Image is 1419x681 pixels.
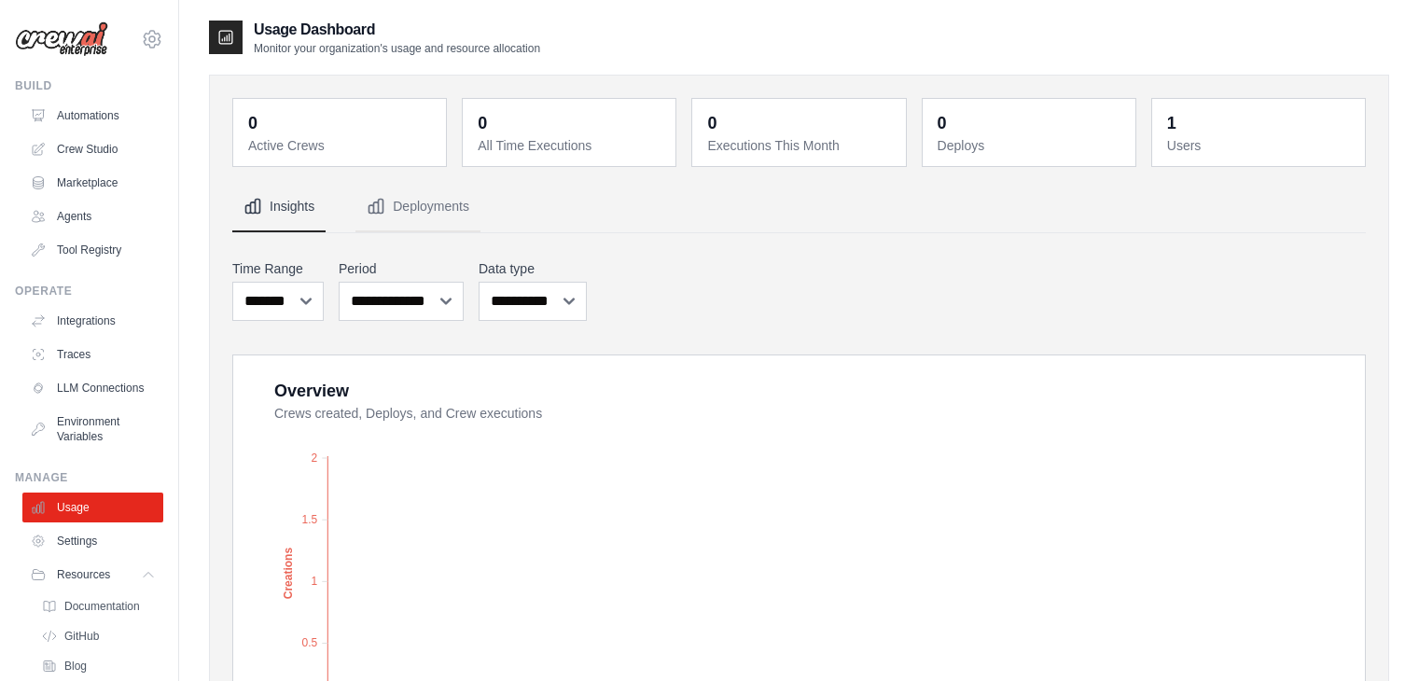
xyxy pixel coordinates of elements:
[1167,110,1176,136] div: 1
[478,110,487,136] div: 0
[248,110,257,136] div: 0
[339,259,464,278] label: Period
[22,134,163,164] a: Crew Studio
[282,548,295,600] text: Creations
[34,653,163,679] a: Blog
[22,202,163,231] a: Agents
[34,623,163,649] a: GitHub
[302,636,318,649] tspan: 0.5
[22,168,163,198] a: Marketplace
[22,340,163,369] a: Traces
[22,526,163,556] a: Settings
[707,136,894,155] dt: Executions This Month
[274,404,1342,423] dt: Crews created, Deploys, and Crew executions
[478,136,664,155] dt: All Time Executions
[479,259,587,278] label: Data type
[22,407,163,452] a: Environment Variables
[22,493,163,522] a: Usage
[22,560,163,590] button: Resources
[302,513,318,526] tspan: 1.5
[248,136,435,155] dt: Active Crews
[274,378,349,404] div: Overview
[64,629,99,644] span: GitHub
[232,259,324,278] label: Time Range
[1167,136,1354,155] dt: Users
[22,306,163,336] a: Integrations
[34,593,163,619] a: Documentation
[355,182,480,232] button: Deployments
[254,19,540,41] h2: Usage Dashboard
[938,110,947,136] div: 0
[938,136,1124,155] dt: Deploys
[312,575,318,588] tspan: 1
[22,235,163,265] a: Tool Registry
[15,21,108,57] img: Logo
[312,452,318,465] tspan: 2
[232,182,326,232] button: Insights
[232,182,1366,232] nav: Tabs
[57,567,110,582] span: Resources
[707,110,716,136] div: 0
[15,470,163,485] div: Manage
[64,599,140,614] span: Documentation
[22,373,163,403] a: LLM Connections
[15,78,163,93] div: Build
[64,659,87,674] span: Blog
[15,284,163,299] div: Operate
[22,101,163,131] a: Automations
[254,41,540,56] p: Monitor your organization's usage and resource allocation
